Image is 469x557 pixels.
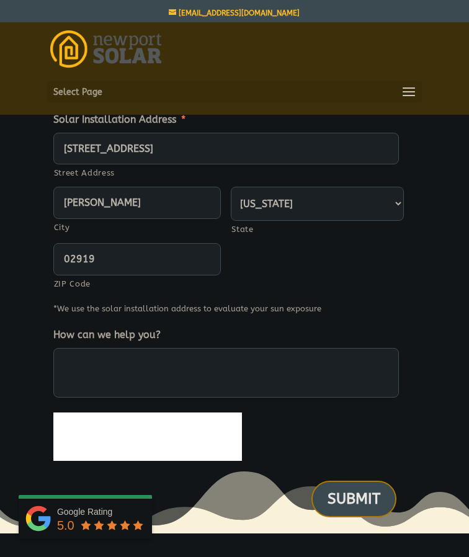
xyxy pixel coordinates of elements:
a: [EMAIL_ADDRESS][DOMAIN_NAME] [169,9,300,17]
div: Google Rating [57,506,146,518]
label: State [231,221,404,238]
label: City [54,220,221,236]
span: 5.0 [57,519,74,532]
label: Street Address [54,165,400,181]
label: ZIP Code [54,276,221,292]
span: Select Page [53,85,102,99]
input: Enter a location [53,133,400,165]
iframe: reCAPTCHA [53,412,242,461]
label: Solar Installation Address [53,114,185,127]
input: SUBMIT [311,481,396,517]
img: Newport Solar | Solar Energy Optimized. [50,30,162,68]
div: *We use the solar installation address to evaluate your sun exposure [53,298,407,317]
label: How can we help you? [53,329,161,342]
